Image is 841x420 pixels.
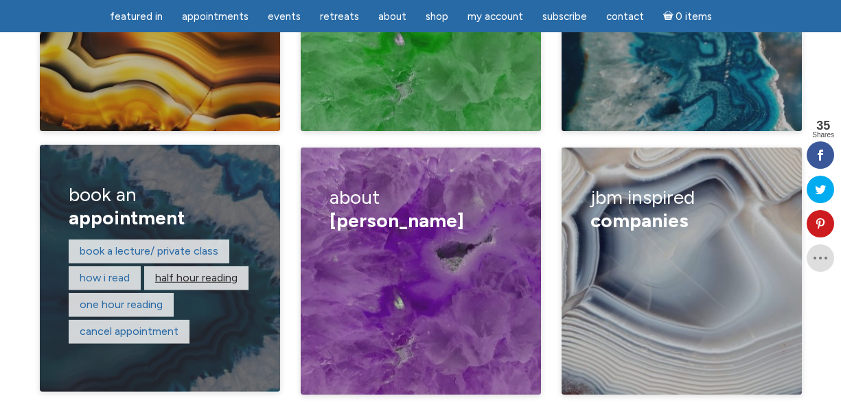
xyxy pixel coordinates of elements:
span: Retreats [320,10,359,23]
span: appointment [69,206,185,229]
span: About [378,10,406,23]
h3: book an [69,174,251,239]
span: Subscribe [542,10,587,23]
a: Retreats [312,3,367,30]
h3: about [330,176,511,242]
a: Cancel appointment [80,325,178,338]
span: Contact [606,10,644,23]
span: featured in [110,10,163,23]
a: Events [260,3,309,30]
a: About [370,3,415,30]
i: Cart [663,10,676,23]
span: My Account [468,10,523,23]
span: Appointments [182,10,249,23]
a: Subscribe [534,3,595,30]
a: Shop [417,3,457,30]
a: Contact [598,3,652,30]
a: Appointments [174,3,257,30]
a: One hour reading [80,298,163,311]
span: Events [268,10,301,23]
span: Companies [590,209,689,232]
span: Shares [812,132,834,139]
a: featured in [102,3,171,30]
a: Cart0 items [655,2,721,30]
span: 0 items [676,12,712,22]
a: How I read [80,271,130,284]
a: My Account [459,3,531,30]
span: Shop [426,10,448,23]
span: 35 [812,119,834,132]
a: Half hour reading [155,271,238,284]
a: Book a lecture/ private class [80,244,218,257]
h3: jbm inspired [590,176,772,242]
span: [PERSON_NAME] [330,209,464,232]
